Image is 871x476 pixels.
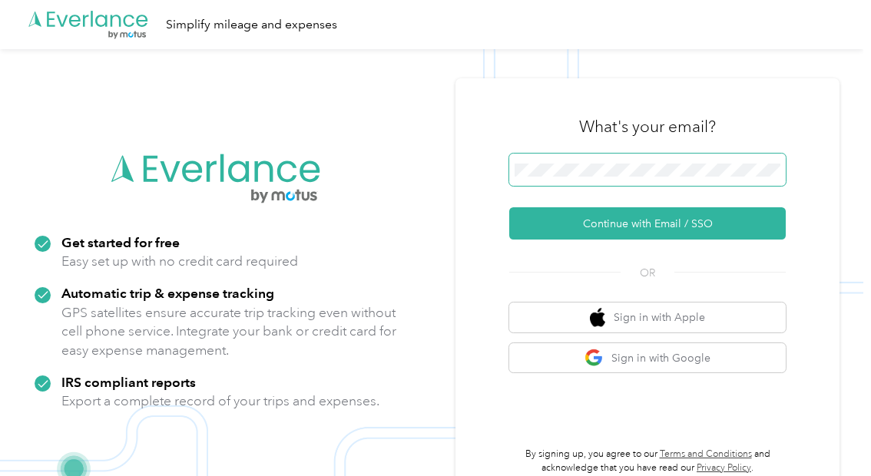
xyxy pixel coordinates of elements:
[660,448,752,460] a: Terms and Conditions
[61,374,196,390] strong: IRS compliant reports
[579,116,716,137] h3: What's your email?
[585,349,604,368] img: google logo
[61,252,298,271] p: Easy set up with no credit card required
[621,265,674,281] span: OR
[509,302,786,332] button: apple logoSign in with Apple
[697,462,751,474] a: Privacy Policy
[590,308,605,327] img: apple logo
[61,234,180,250] strong: Get started for free
[509,207,786,240] button: Continue with Email / SSO
[61,303,397,360] p: GPS satellites ensure accurate trip tracking even without cell phone service. Integrate your bank...
[509,343,786,373] button: google logoSign in with Google
[61,285,274,301] strong: Automatic trip & expense tracking
[166,15,337,35] div: Simplify mileage and expenses
[61,392,379,411] p: Export a complete record of your trips and expenses.
[509,448,786,474] p: By signing up, you agree to our and acknowledge that you have read our .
